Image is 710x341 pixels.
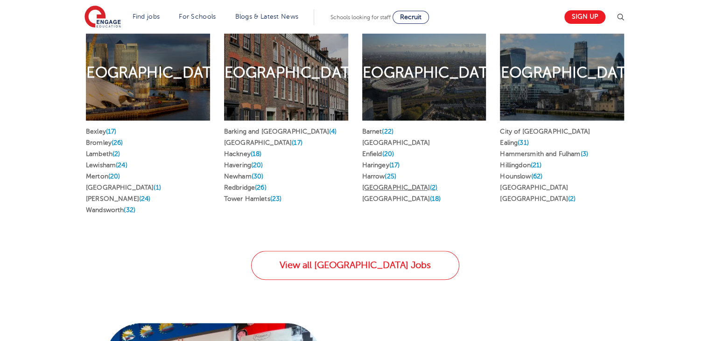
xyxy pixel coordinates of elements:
a: Harrow(25) [362,173,396,180]
a: Lewisham(24) [86,162,127,169]
span: (24) [139,195,151,202]
a: Merton(20) [86,173,120,180]
a: Recruit [393,11,429,24]
span: (24) [116,162,127,169]
span: (3) [580,150,588,157]
img: Engage Education [84,6,121,29]
a: Hackney(18) [224,150,262,157]
a: Barking and [GEOGRAPHIC_DATA](4) [224,128,337,135]
span: (20) [251,162,263,169]
span: (20) [108,173,120,180]
a: Wandsworth(32) [86,206,135,213]
a: City of [GEOGRAPHIC_DATA] [500,128,590,135]
h2: [GEOGRAPHIC_DATA] [485,63,639,83]
a: Hounslow(62) [500,173,542,180]
a: Hammersmith and Fulham(3) [500,150,588,157]
a: Sign up [564,10,605,24]
span: (2) [430,184,437,191]
a: Bexley(17) [86,128,116,135]
a: Newham(30) [224,173,263,180]
h2: [GEOGRAPHIC_DATA] [347,63,501,83]
span: (21) [531,162,542,169]
a: [GEOGRAPHIC_DATA] [500,184,568,191]
a: Find jobs [133,13,160,20]
a: Hillingdon(21) [500,162,541,169]
a: [PERSON_NAME](24) [86,195,150,202]
h2: [GEOGRAPHIC_DATA] [71,63,225,83]
a: Blogs & Latest News [235,13,299,20]
span: (4) [329,128,337,135]
span: (31) [518,139,529,146]
span: (26) [255,184,267,191]
h2: [GEOGRAPHIC_DATA] [209,63,363,83]
a: [GEOGRAPHIC_DATA](2) [500,195,576,202]
span: (25) [385,173,396,180]
span: Recruit [400,14,422,21]
span: (18) [430,195,441,202]
span: Schools looking for staff [330,14,391,21]
a: Lambeth(2) [86,150,120,157]
a: For Schools [179,13,216,20]
a: [GEOGRAPHIC_DATA] [362,139,430,146]
span: (17) [292,139,302,146]
span: (20) [382,150,394,157]
a: Redbridge(26) [224,184,267,191]
span: (26) [112,139,123,146]
a: Barnet(22) [362,128,394,135]
span: (17) [106,128,117,135]
span: (62) [531,173,542,180]
a: Ealing(31) [500,139,528,146]
span: (17) [389,162,400,169]
span: (2) [568,195,576,202]
a: Havering(20) [224,162,263,169]
a: Tower Hamlets(23) [224,195,281,202]
a: [GEOGRAPHIC_DATA](1) [86,184,161,191]
span: (1) [154,184,161,191]
a: Haringey(17) [362,162,400,169]
a: [GEOGRAPHIC_DATA](2) [362,184,438,191]
a: Bromley(26) [86,139,123,146]
a: [GEOGRAPHIC_DATA](17) [224,139,302,146]
span: (30) [252,173,264,180]
span: (22) [382,128,394,135]
span: (23) [270,195,282,202]
span: (32) [124,206,135,213]
span: (2) [112,150,120,157]
a: Enfield(20) [362,150,394,157]
span: (18) [251,150,262,157]
a: [GEOGRAPHIC_DATA](18) [362,195,441,202]
a: View all [GEOGRAPHIC_DATA] Jobs [251,251,459,280]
